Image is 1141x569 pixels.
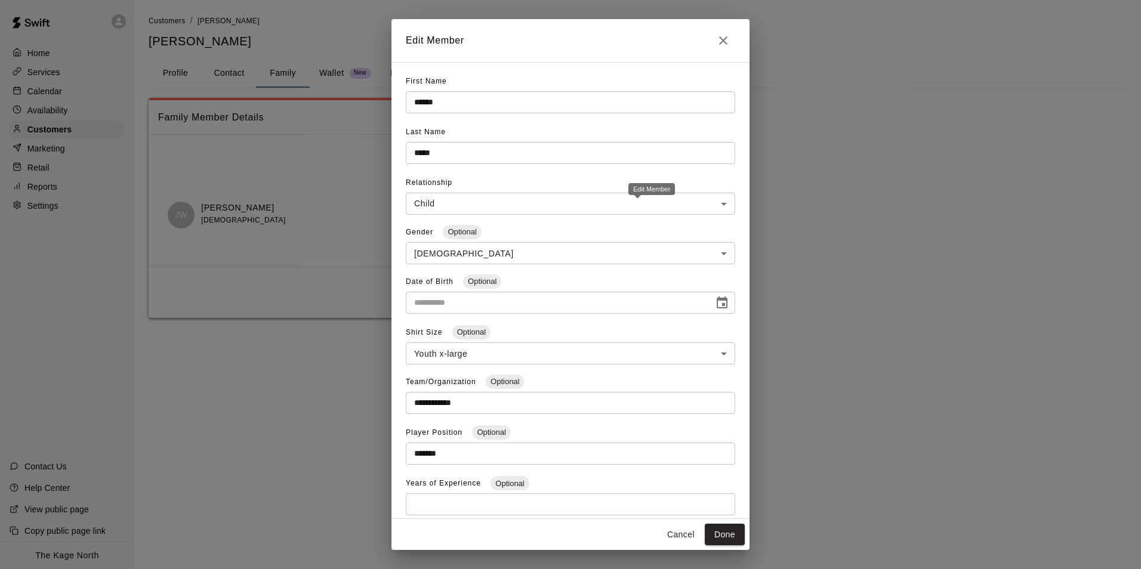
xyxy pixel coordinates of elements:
[443,227,481,236] span: Optional
[406,428,465,437] span: Player Position
[711,29,735,52] button: Close
[406,378,479,386] span: Team/Organization
[628,183,675,195] div: Edit Member
[406,77,447,85] span: First Name
[406,328,445,336] span: Shirt Size
[705,524,745,546] button: Done
[662,524,700,546] button: Cancel
[406,178,452,187] span: Relationship
[452,327,491,336] span: Optional
[406,277,456,286] span: Date of Birth
[710,291,734,315] button: Choose date, selected date is Nov 21, 2013
[486,377,524,386] span: Optional
[463,277,501,286] span: Optional
[491,479,529,488] span: Optional
[406,128,446,136] span: Last Name
[406,193,735,215] div: Child
[406,228,436,236] span: Gender
[406,242,735,264] div: [DEMOGRAPHIC_DATA]
[391,19,750,62] h2: Edit Member
[406,479,483,487] span: Years of Experience
[472,428,510,437] span: Optional
[406,342,735,364] div: Youth x-large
